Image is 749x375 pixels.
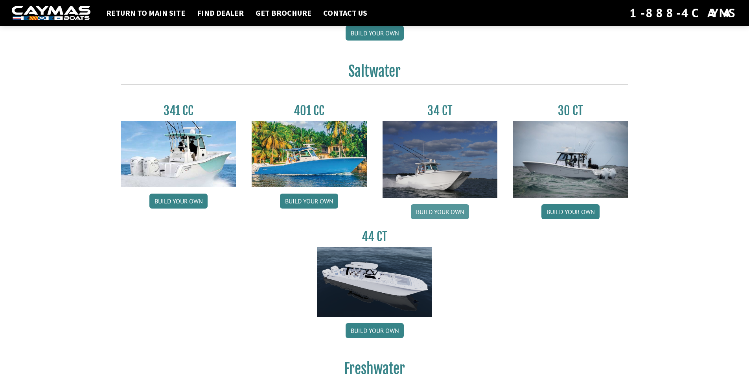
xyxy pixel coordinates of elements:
[317,247,432,317] img: 44ct_background.png
[252,121,367,187] img: 401CC_thumb.pg.jpg
[346,26,404,41] a: Build your own
[383,121,498,198] img: Caymas_34_CT_pic_1.jpg
[319,8,371,18] a: Contact Us
[513,103,628,118] h3: 30 CT
[513,121,628,198] img: 30_CT_photo_shoot_for_caymas_connect.jpg
[541,204,600,219] a: Build your own
[346,323,404,338] a: Build your own
[121,103,236,118] h3: 341 CC
[12,6,90,20] img: white-logo-c9c8dbefe5ff5ceceb0f0178aa75bf4bb51f6bca0971e226c86eb53dfe498488.png
[193,8,248,18] a: Find Dealer
[317,229,432,244] h3: 44 CT
[102,8,189,18] a: Return to main site
[121,63,628,85] h2: Saltwater
[383,103,498,118] h3: 34 CT
[629,4,737,22] div: 1-888-4CAYMAS
[149,194,208,209] a: Build your own
[252,8,315,18] a: Get Brochure
[280,194,338,209] a: Build your own
[411,204,469,219] a: Build your own
[252,103,367,118] h3: 401 CC
[121,121,236,187] img: 341CC-thumbjpg.jpg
